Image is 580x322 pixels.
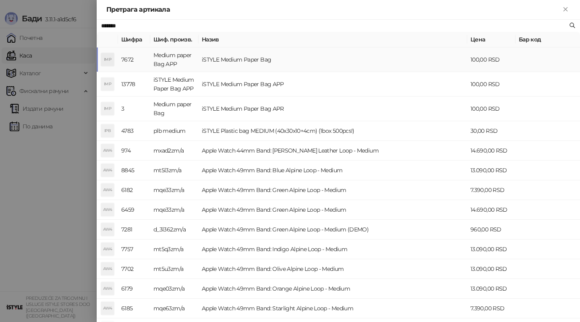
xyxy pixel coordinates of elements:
[118,72,150,97] td: 13778
[150,180,199,200] td: mqe33zm/a
[150,121,199,141] td: plb medium
[199,200,467,220] td: Apple Watch 49mm Band: Green Alpine Loop - Medium
[150,47,199,72] td: Medium paper Bag APP
[199,259,467,279] td: Apple Watch 49mm Band: Olive Alpine Loop - Medium
[467,161,516,180] td: 13.090,00 RSD
[199,299,467,318] td: Apple Watch 49mm Band: Starlight Alpine Loop - Medium
[101,184,114,196] div: AW4
[199,121,467,141] td: iSTYLE Plastic bag MEDIUM (40x30x10+4cm) (1box 500pcs!)
[199,97,467,121] td: iSTYLE Medium Paper Bag APR
[199,220,467,239] td: Apple Watch 49mm Band: Green Alpine Loop - Medium (DEMO)
[561,5,570,14] button: Close
[467,32,516,47] th: Цена
[150,32,199,47] th: Шиф. произв.
[150,279,199,299] td: mqe03zm/a
[150,72,199,97] td: iSTYLE Medium Paper Bag APP
[118,220,150,239] td: 7281
[118,259,150,279] td: 7702
[101,53,114,66] div: IMP
[467,239,516,259] td: 13.090,00 RSD
[199,180,467,200] td: Apple Watch 49mm Band: Green Alpine Loop - Medium
[118,141,150,161] td: 974
[467,141,516,161] td: 14.690,00 RSD
[467,259,516,279] td: 13.090,00 RSD
[101,203,114,216] div: AW4
[150,220,199,239] td: d_3l362zm/a
[150,239,199,259] td: mt5q3zm/a
[150,200,199,220] td: mqe33zm/a
[101,262,114,275] div: AW4
[106,5,561,14] div: Претрага артикала
[101,282,114,295] div: AW4
[199,32,467,47] th: Назив
[101,78,114,91] div: IMP
[118,239,150,259] td: 7757
[150,141,199,161] td: mxad2zm/a
[150,299,199,318] td: mqe63zm/a
[118,32,150,47] th: Шифра
[467,180,516,200] td: 7.390,00 RSD
[467,220,516,239] td: 960,00 RSD
[516,32,580,47] th: Бар код
[118,200,150,220] td: 6459
[467,97,516,121] td: 100,00 RSD
[118,180,150,200] td: 6182
[150,97,199,121] td: Medium paper Bag
[150,161,199,180] td: mt5l3zm/a
[467,121,516,141] td: 30,00 RSD
[118,47,150,72] td: 7672
[101,243,114,256] div: AW4
[118,121,150,141] td: 4783
[101,144,114,157] div: AW4
[467,72,516,97] td: 100,00 RSD
[199,141,467,161] td: Apple Watch 44mm Band: [PERSON_NAME] Leather Loop - Medium
[199,47,467,72] td: iSTYLE Medium Paper Bag
[118,299,150,318] td: 6185
[118,161,150,180] td: 8845
[199,279,467,299] td: Apple Watch 49mm Band: Orange Alpine Loop - Medium
[199,239,467,259] td: Apple Watch 49mm Band: Indigo Alpine Loop - Medium
[467,47,516,72] td: 100,00 RSD
[150,259,199,279] td: mt5u3zm/a
[101,164,114,177] div: AW4
[101,124,114,137] div: IPB
[101,223,114,236] div: AW4
[467,279,516,299] td: 13.090,00 RSD
[101,102,114,115] div: IMP
[467,299,516,318] td: 7.390,00 RSD
[199,161,467,180] td: Apple Watch 49mm Band: Blue Alpine Loop - Medium
[118,97,150,121] td: 3
[101,302,114,315] div: AW4
[118,279,150,299] td: 6179
[199,72,467,97] td: iSTYLE Medium Paper Bag APP
[467,200,516,220] td: 14.690,00 RSD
